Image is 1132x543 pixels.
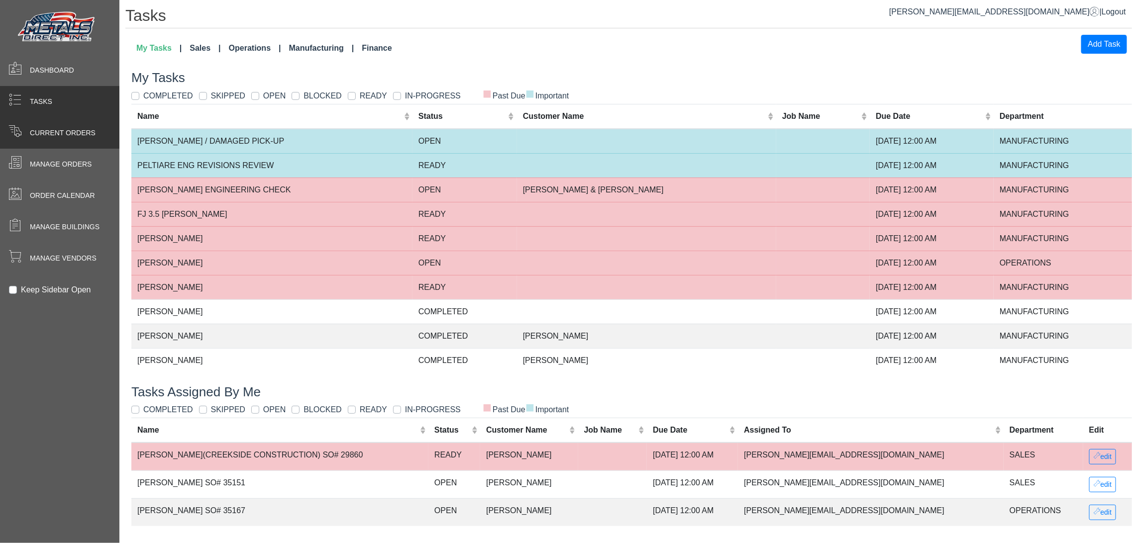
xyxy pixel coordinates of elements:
[1081,35,1127,54] button: Add Task
[480,498,578,526] td: [PERSON_NAME]
[131,299,412,324] td: [PERSON_NAME]
[428,443,480,471] td: READY
[137,110,402,122] div: Name
[1004,443,1083,471] td: SALES
[738,443,1004,471] td: [PERSON_NAME][EMAIL_ADDRESS][DOMAIN_NAME]
[30,159,92,170] span: Manage Orders
[131,348,412,372] td: [PERSON_NAME]
[1004,470,1083,498] td: SALES
[994,129,1132,154] td: MANUFACTURING
[304,90,341,102] label: BLOCKED
[738,498,1004,526] td: [PERSON_NAME][EMAIL_ADDRESS][DOMAIN_NAME]
[647,470,738,498] td: [DATE] 12:00 AM
[21,284,91,296] label: Keep Sidebar Open
[870,202,994,226] td: [DATE] 12:00 AM
[483,91,525,100] span: Past Due
[525,405,569,414] span: Important
[647,498,738,526] td: [DATE] 12:00 AM
[870,226,994,251] td: [DATE] 12:00 AM
[285,38,358,58] a: Manufacturing
[30,190,95,201] span: Order Calendar
[30,222,100,232] span: Manage Buildings
[994,348,1132,372] td: MANUFACTURING
[360,90,387,102] label: READY
[137,424,417,436] div: Name
[870,275,994,299] td: [DATE] 12:00 AM
[225,38,285,58] a: Operations
[1102,7,1126,16] span: Logout
[1089,505,1117,520] button: edit
[483,405,525,414] span: Past Due
[480,443,578,471] td: [PERSON_NAME]
[412,153,517,178] td: READY
[870,251,994,275] td: [DATE] 12:00 AM
[870,324,994,348] td: [DATE] 12:00 AM
[263,90,286,102] label: OPEN
[870,178,994,202] td: [DATE] 12:00 AM
[434,424,469,436] div: Status
[1089,449,1117,464] button: edit
[517,324,776,348] td: [PERSON_NAME]
[412,251,517,275] td: OPEN
[30,65,74,76] span: Dashboard
[131,470,428,498] td: [PERSON_NAME] SO# 35151
[517,348,776,372] td: [PERSON_NAME]
[143,404,193,416] label: COMPLETED
[486,424,567,436] div: Customer Name
[647,443,738,471] td: [DATE] 12:00 AM
[131,153,412,178] td: PELTIARE ENG REVISIONS REVIEW
[1004,498,1083,526] td: OPERATIONS
[584,424,636,436] div: Job Name
[517,178,776,202] td: [PERSON_NAME] & [PERSON_NAME]
[360,404,387,416] label: READY
[131,202,412,226] td: FJ 3.5 [PERSON_NAME]
[30,128,96,138] span: Current Orders
[131,226,412,251] td: [PERSON_NAME]
[131,384,1132,400] h3: Tasks Assigned By Me
[131,70,1132,86] h3: My Tasks
[131,275,412,299] td: [PERSON_NAME]
[870,348,994,372] td: [DATE] 12:00 AM
[1089,477,1117,492] button: edit
[412,226,517,251] td: READY
[143,90,193,102] label: COMPLETED
[782,110,859,122] div: Job Name
[994,153,1132,178] td: MANUFACTURING
[994,299,1132,324] td: MANUFACTURING
[186,38,224,58] a: Sales
[131,498,428,526] td: [PERSON_NAME] SO# 35167
[131,324,412,348] td: [PERSON_NAME]
[412,324,517,348] td: COMPLETED
[428,470,480,498] td: OPEN
[483,90,492,97] span: ■
[744,424,992,436] div: Assigned To
[125,6,1132,28] h1: Tasks
[525,91,569,100] span: Important
[994,226,1132,251] td: MANUFACTURING
[15,9,100,46] img: Metals Direct Inc Logo
[525,90,534,97] span: ■
[483,404,492,411] span: ■
[405,90,461,102] label: IN-PROGRESS
[653,424,727,436] div: Due Date
[131,443,428,471] td: [PERSON_NAME](CREEKSIDE CONSTRUCTION) SO# 29860
[480,470,578,498] td: [PERSON_NAME]
[525,404,534,411] span: ■
[889,6,1126,18] div: |
[1089,424,1126,436] div: Edit
[211,90,245,102] label: SKIPPED
[994,324,1132,348] td: MANUFACTURING
[132,38,186,58] a: My Tasks
[870,129,994,154] td: [DATE] 12:00 AM
[994,275,1132,299] td: MANUFACTURING
[889,7,1100,16] a: [PERSON_NAME][EMAIL_ADDRESS][DOMAIN_NAME]
[994,251,1132,275] td: OPERATIONS
[131,251,412,275] td: [PERSON_NAME]
[131,178,412,202] td: [PERSON_NAME] ENGINEERING CHECK
[738,470,1004,498] td: [PERSON_NAME][EMAIL_ADDRESS][DOMAIN_NAME]
[994,202,1132,226] td: MANUFACTURING
[412,348,517,372] td: COMPLETED
[211,404,245,416] label: SKIPPED
[870,299,994,324] td: [DATE] 12:00 AM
